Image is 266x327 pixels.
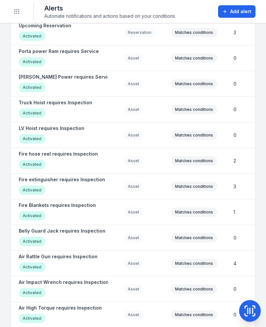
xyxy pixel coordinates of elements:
[124,28,155,37] div: Reservation
[19,32,45,41] div: Activated
[171,105,217,114] div: Matches conditions
[19,279,109,286] strong: Air Impact Wrench requires Inspection
[19,237,45,246] div: Activated
[19,305,102,325] a: Air High Torque requires InspectionActivated
[233,55,236,62] span: 0
[19,151,98,157] strong: Fire hose reel requires Inspection
[124,156,143,165] div: Asset
[233,132,236,138] span: 0
[233,106,236,113] span: 0
[124,259,143,268] div: Asset
[233,81,236,87] span: 0
[19,202,96,209] strong: Fire Blankets requires Inspection
[19,211,45,220] div: Activated
[19,314,45,323] div: Activated
[19,99,92,106] strong: Truck Hoist requires Inspection
[19,22,71,42] a: Upcoming ReservationActivated
[171,79,217,88] div: Matches conditions
[124,105,143,114] div: Asset
[19,253,98,273] a: Air Rattle Gun requires InspectionActivated
[171,259,217,268] div: Matches conditions
[19,202,96,222] a: Fire Blankets requires InspectionActivated
[171,28,217,37] div: Matches conditions
[233,183,236,190] span: 3
[19,160,45,169] div: Activated
[233,235,236,241] span: 0
[19,279,109,299] a: Air Impact Wrench requires InspectionActivated
[218,5,255,18] button: Add alert
[19,74,113,94] a: [PERSON_NAME] Power requires ServiceActivated
[124,131,143,140] div: Asset
[171,156,217,165] div: Matches conditions
[11,5,23,18] button: Toggle navigation
[124,54,143,63] div: Asset
[44,13,176,19] span: Automate notifications and actions based on your conditions.
[19,22,71,29] strong: Upcoming Reservation
[19,253,98,260] strong: Air Rattle Gun requires Inspection
[19,176,105,183] strong: Fire extinguisher requires Inspection
[171,54,217,63] div: Matches conditions
[19,263,45,272] div: Activated
[171,182,217,191] div: Matches conditions
[233,158,236,164] span: 2
[19,99,92,119] a: Truck Hoist requires InspectionActivated
[19,74,113,80] strong: [PERSON_NAME] Power requires Service
[171,310,217,319] div: Matches conditions
[124,285,143,294] div: Asset
[44,4,176,13] h2: Alerts
[19,125,84,132] strong: LV Hoist requires Inspection
[19,305,102,311] strong: Air High Torque requires Inspection
[233,29,236,36] span: 3
[171,208,217,217] div: Matches conditions
[19,134,45,143] div: Activated
[19,288,45,297] div: Activated
[19,228,105,248] a: Belly Guard Jack requires InspectionActivated
[230,8,251,15] span: Add alert
[124,208,143,217] div: Asset
[19,109,45,118] div: Activated
[19,151,98,171] a: Fire hose reel requires InspectionActivated
[171,233,217,242] div: Matches conditions
[233,260,236,267] span: 4
[124,310,143,319] div: Asset
[171,285,217,294] div: Matches conditions
[233,209,235,215] span: 1
[19,48,99,55] strong: Porta power Ram requires Service
[19,83,45,92] div: Activated
[124,182,143,191] div: Asset
[19,57,45,66] div: Activated
[233,286,236,292] span: 0
[19,48,99,68] a: Porta power Ram requires ServiceActivated
[124,233,143,242] div: Asset
[124,79,143,88] div: Asset
[171,131,217,140] div: Matches conditions
[19,186,45,195] div: Activated
[19,125,84,145] a: LV Hoist requires InspectionActivated
[233,312,236,318] span: 0
[19,176,105,196] a: Fire extinguisher requires InspectionActivated
[19,228,105,234] strong: Belly Guard Jack requires Inspection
